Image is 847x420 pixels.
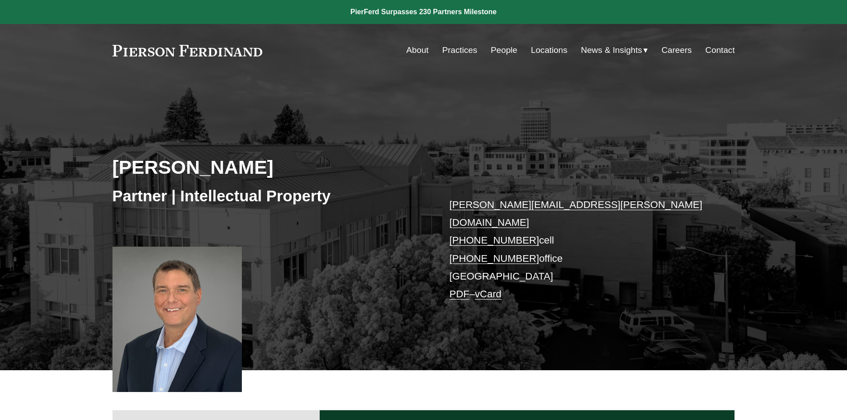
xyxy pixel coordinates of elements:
[581,43,642,58] span: News & Insights
[442,42,477,59] a: Practices
[662,42,692,59] a: Careers
[450,199,702,228] a: [PERSON_NAME][EMAIL_ADDRESS][PERSON_NAME][DOMAIN_NAME]
[450,253,539,264] a: [PHONE_NUMBER]
[475,288,502,300] a: vCard
[705,42,735,59] a: Contact
[581,42,648,59] a: folder dropdown
[450,288,470,300] a: PDF
[450,235,539,246] a: [PHONE_NUMBER]
[491,42,518,59] a: People
[531,42,567,59] a: Locations
[450,196,709,304] p: cell office [GEOGRAPHIC_DATA] –
[406,42,429,59] a: About
[112,186,424,206] h3: Partner | Intellectual Property
[112,156,424,179] h2: [PERSON_NAME]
